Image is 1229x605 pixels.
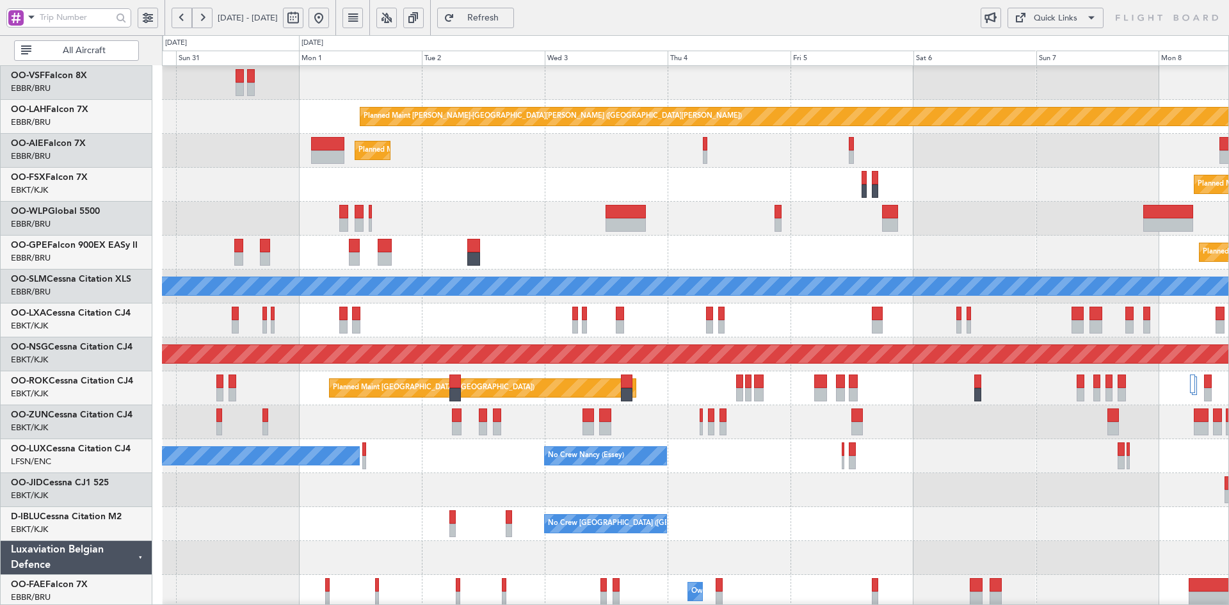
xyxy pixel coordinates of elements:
[11,410,48,419] span: OO-ZUN
[11,252,51,264] a: EBBR/BRU
[11,478,43,487] span: OO-JID
[11,410,133,419] a: OO-ZUNCessna Citation CJ4
[11,207,48,216] span: OO-WLP
[791,51,913,66] div: Fri 5
[11,218,51,230] a: EBBR/BRU
[11,388,48,399] a: EBKT/KJK
[11,173,45,182] span: OO-FSX
[1008,8,1104,28] button: Quick Links
[40,8,112,27] input: Trip Number
[11,524,48,535] a: EBKT/KJK
[11,354,48,366] a: EBKT/KJK
[11,139,86,148] a: OO-AIEFalcon 7X
[11,422,48,433] a: EBKT/KJK
[422,51,545,66] div: Tue 2
[11,512,40,521] span: D-IBLU
[11,71,45,80] span: OO-VSF
[11,444,131,453] a: OO-LUXCessna Citation CJ4
[11,117,51,128] a: EBBR/BRU
[11,83,51,94] a: EBBR/BRU
[301,38,323,49] div: [DATE]
[333,378,534,398] div: Planned Maint [GEOGRAPHIC_DATA] ([GEOGRAPHIC_DATA])
[299,51,422,66] div: Mon 1
[11,343,48,351] span: OO-NSG
[11,139,44,148] span: OO-AIE
[11,150,51,162] a: EBBR/BRU
[691,582,778,601] div: Owner Melsbroek Air Base
[548,514,762,533] div: No Crew [GEOGRAPHIC_DATA] ([GEOGRAPHIC_DATA] National)
[218,12,278,24] span: [DATE] - [DATE]
[11,320,48,332] a: EBKT/KJK
[11,376,49,385] span: OO-ROK
[11,207,100,216] a: OO-WLPGlobal 5500
[11,376,133,385] a: OO-ROKCessna Citation CJ4
[11,343,133,351] a: OO-NSGCessna Citation CJ4
[437,8,514,28] button: Refresh
[548,446,624,465] div: No Crew Nancy (Essey)
[11,275,47,284] span: OO-SLM
[11,241,47,250] span: OO-GPE
[176,51,299,66] div: Sun 31
[1036,51,1159,66] div: Sun 7
[165,38,187,49] div: [DATE]
[11,184,48,196] a: EBKT/KJK
[14,40,139,61] button: All Aircraft
[11,592,51,603] a: EBBR/BRU
[457,13,510,22] span: Refresh
[11,580,45,589] span: OO-FAE
[358,141,560,160] div: Planned Maint [GEOGRAPHIC_DATA] ([GEOGRAPHIC_DATA])
[364,107,742,126] div: Planned Maint [PERSON_NAME]-[GEOGRAPHIC_DATA][PERSON_NAME] ([GEOGRAPHIC_DATA][PERSON_NAME])
[11,444,46,453] span: OO-LUX
[11,478,109,487] a: OO-JIDCessna CJ1 525
[11,275,131,284] a: OO-SLMCessna Citation XLS
[11,309,46,318] span: OO-LXA
[11,490,48,501] a: EBKT/KJK
[11,105,88,114] a: OO-LAHFalcon 7X
[11,580,88,589] a: OO-FAEFalcon 7X
[1034,12,1077,25] div: Quick Links
[545,51,668,66] div: Wed 3
[11,105,46,114] span: OO-LAH
[34,46,134,55] span: All Aircraft
[11,241,138,250] a: OO-GPEFalcon 900EX EASy II
[11,512,122,521] a: D-IBLUCessna Citation M2
[913,51,1036,66] div: Sat 6
[11,309,131,318] a: OO-LXACessna Citation CJ4
[11,456,51,467] a: LFSN/ENC
[11,286,51,298] a: EBBR/BRU
[11,173,88,182] a: OO-FSXFalcon 7X
[11,71,87,80] a: OO-VSFFalcon 8X
[668,51,791,66] div: Thu 4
